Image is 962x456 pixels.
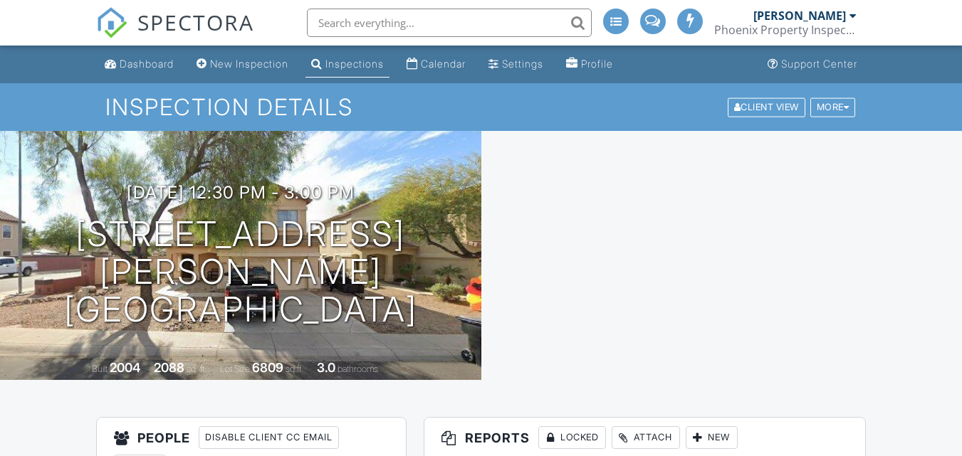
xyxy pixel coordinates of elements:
[714,23,857,37] div: Phoenix Property Inspections A-Z
[96,7,127,38] img: The Best Home Inspection Software - Spectora
[483,51,549,78] a: Settings
[210,58,288,70] div: New Inspection
[810,97,856,117] div: More
[137,7,254,37] span: SPECTORA
[307,9,592,37] input: Search everything...
[762,51,863,78] a: Support Center
[421,58,466,70] div: Calendar
[120,58,174,70] div: Dashboard
[753,9,846,23] div: [PERSON_NAME]
[220,364,250,374] span: Lot Size
[110,360,140,375] div: 2004
[728,97,805,117] div: Client View
[23,216,459,328] h1: [STREET_ADDRESS][PERSON_NAME] [GEOGRAPHIC_DATA]
[325,58,384,70] div: Inspections
[187,364,206,374] span: sq. ft.
[317,360,335,375] div: 3.0
[502,58,543,70] div: Settings
[726,101,809,112] a: Client View
[105,95,857,120] h1: Inspection Details
[191,51,294,78] a: New Inspection
[252,360,283,375] div: 6809
[612,426,680,449] div: Attach
[305,51,389,78] a: Inspections
[127,183,355,202] h3: [DATE] 12:30 pm - 3:00 pm
[538,426,606,449] div: Locked
[338,364,378,374] span: bathrooms
[286,364,303,374] span: sq.ft.
[560,51,619,78] a: Profile
[781,58,857,70] div: Support Center
[96,19,254,49] a: SPECTORA
[199,426,339,449] div: Disable Client CC Email
[154,360,184,375] div: 2088
[92,364,108,374] span: Built
[581,58,613,70] div: Profile
[686,426,738,449] div: New
[99,51,179,78] a: Dashboard
[401,51,471,78] a: Calendar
